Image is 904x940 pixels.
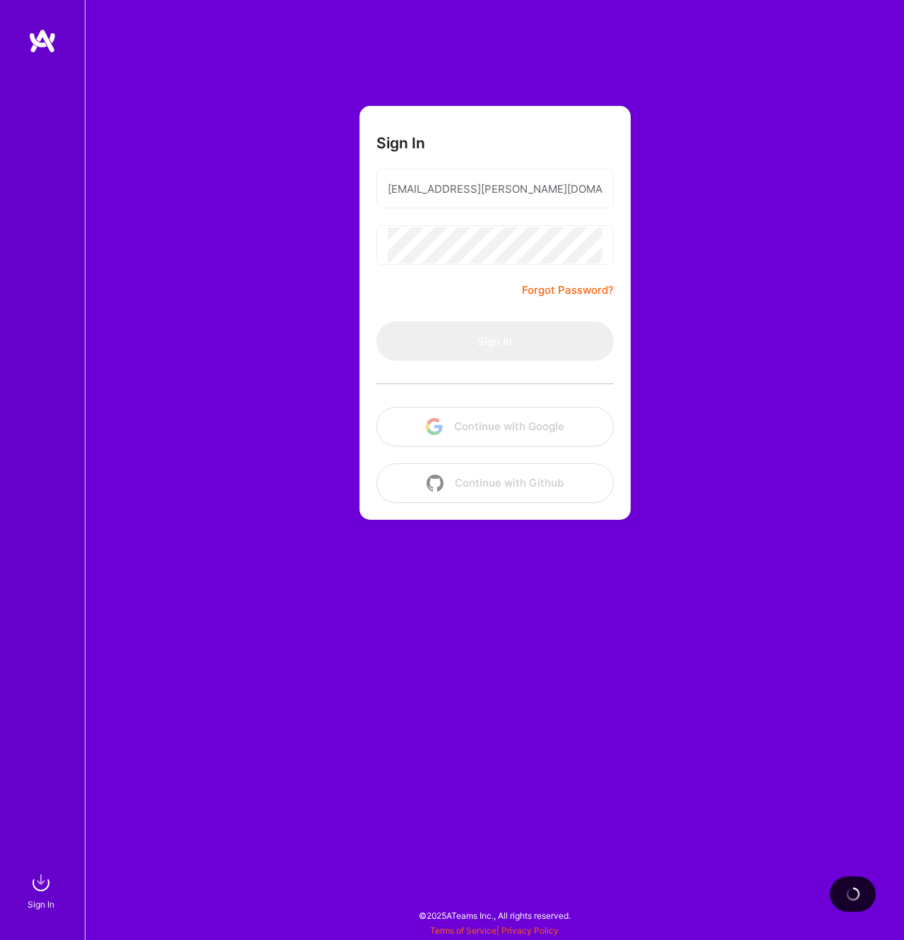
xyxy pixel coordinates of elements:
img: icon [427,475,444,492]
img: loading [844,885,862,903]
button: Continue with Google [376,407,614,446]
button: Continue with Github [376,463,614,503]
div: Sign In [28,897,54,912]
span: | [430,925,559,936]
div: © 2025 ATeams Inc., All rights reserved. [85,898,904,933]
a: Forgot Password? [522,282,614,299]
input: Email... [388,171,602,207]
button: Sign In [376,321,614,361]
img: icon [426,418,443,435]
img: logo [28,28,56,54]
a: sign inSign In [30,869,55,912]
a: Privacy Policy [501,925,559,936]
img: sign in [27,869,55,897]
a: Terms of Service [430,925,496,936]
h3: Sign In [376,134,425,152]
